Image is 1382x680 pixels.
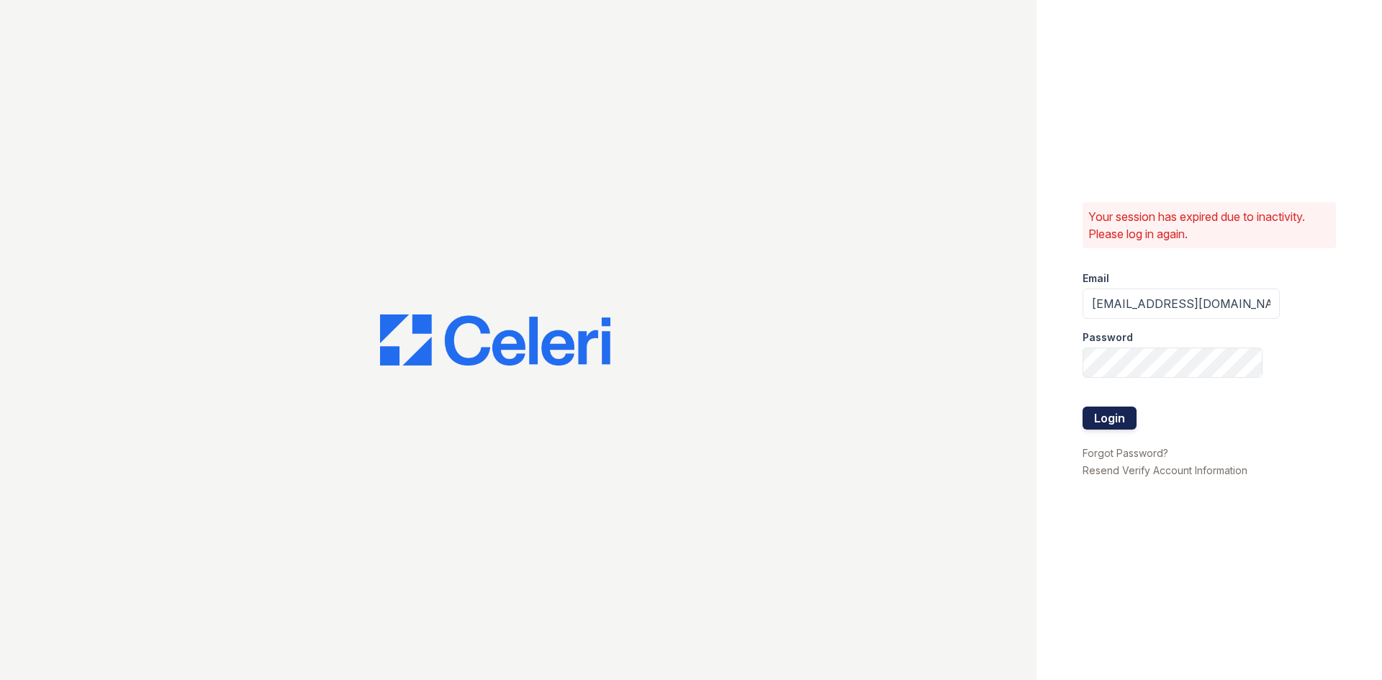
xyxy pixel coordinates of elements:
[1083,407,1137,430] button: Login
[380,314,610,366] img: CE_Logo_Blue-a8612792a0a2168367f1c8372b55b34899dd931a85d93a1a3d3e32e68fde9ad4.png
[1083,271,1109,286] label: Email
[1088,208,1330,242] p: Your session has expired due to inactivity. Please log in again.
[1083,330,1133,345] label: Password
[1083,447,1168,459] a: Forgot Password?
[1083,464,1247,476] a: Resend Verify Account Information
